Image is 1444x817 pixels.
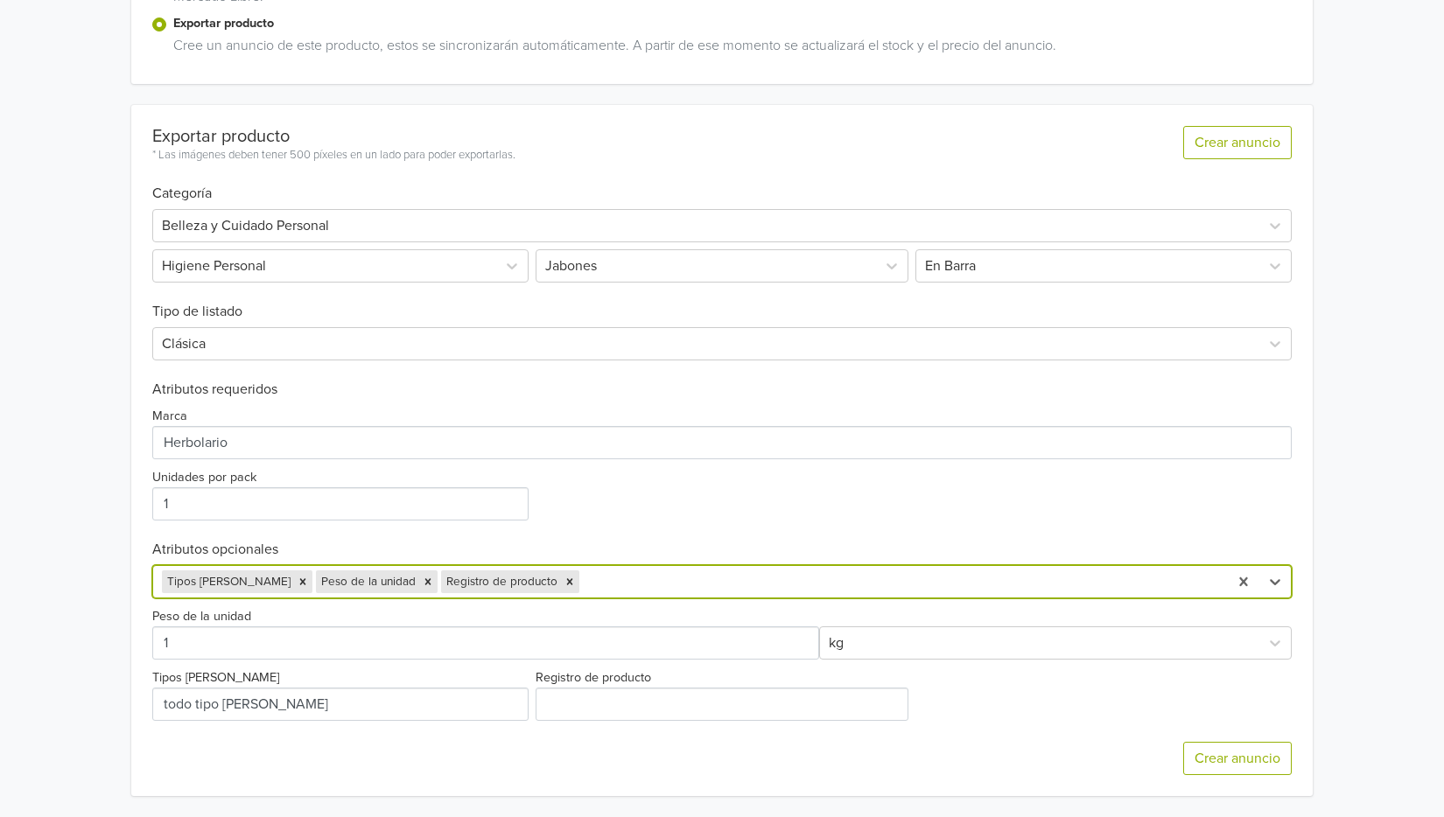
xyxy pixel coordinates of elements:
[162,570,293,593] div: Tipos [PERSON_NAME]
[293,570,312,593] div: Remove Tipos de piel
[1183,742,1292,775] button: Crear anuncio
[316,570,418,593] div: Peso de la unidad
[152,283,1292,320] h6: Tipo de listado
[152,468,256,487] label: Unidades por pack
[152,668,279,688] label: Tipos [PERSON_NAME]
[152,147,515,164] div: * Las imágenes deben tener 500 píxeles en un lado para poder exportarlas.
[152,541,1292,558] h6: Atributos opcionales
[152,126,515,147] div: Exportar producto
[418,570,438,593] div: Remove Peso de la unidad
[1183,126,1292,159] button: Crear anuncio
[560,570,579,593] div: Remove Registro de producto
[152,607,251,626] label: Peso de la unidad
[441,570,560,593] div: Registro de producto
[536,668,651,688] label: Registro de producto
[152,381,1292,398] h6: Atributos requeridos
[152,164,1292,202] h6: Categoría
[173,14,1292,33] label: Exportar producto
[166,35,1292,63] div: Cree un anuncio de este producto, estos se sincronizarán automáticamente. A partir de ese momento...
[152,407,187,426] label: Marca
